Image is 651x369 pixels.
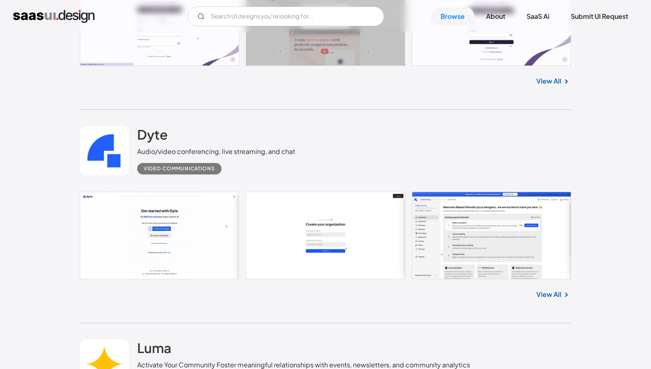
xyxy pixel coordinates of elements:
[536,76,561,86] a: View All
[13,10,95,23] a: home
[188,7,384,26] form: Email Form
[431,7,475,25] a: Browse
[137,126,168,143] h2: Dyte
[188,7,384,26] input: Search UI designs you're looking for...
[536,290,561,299] a: View All
[561,7,638,25] a: Submit UI Request
[476,7,515,25] a: About
[517,7,559,25] a: SaaS Ai
[137,340,172,356] h2: Luma
[137,340,172,360] a: Luma
[144,164,215,174] div: Video Communications
[137,147,295,156] div: Audio/video conferencing, live streaming, and chat
[137,126,168,147] a: Dyte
